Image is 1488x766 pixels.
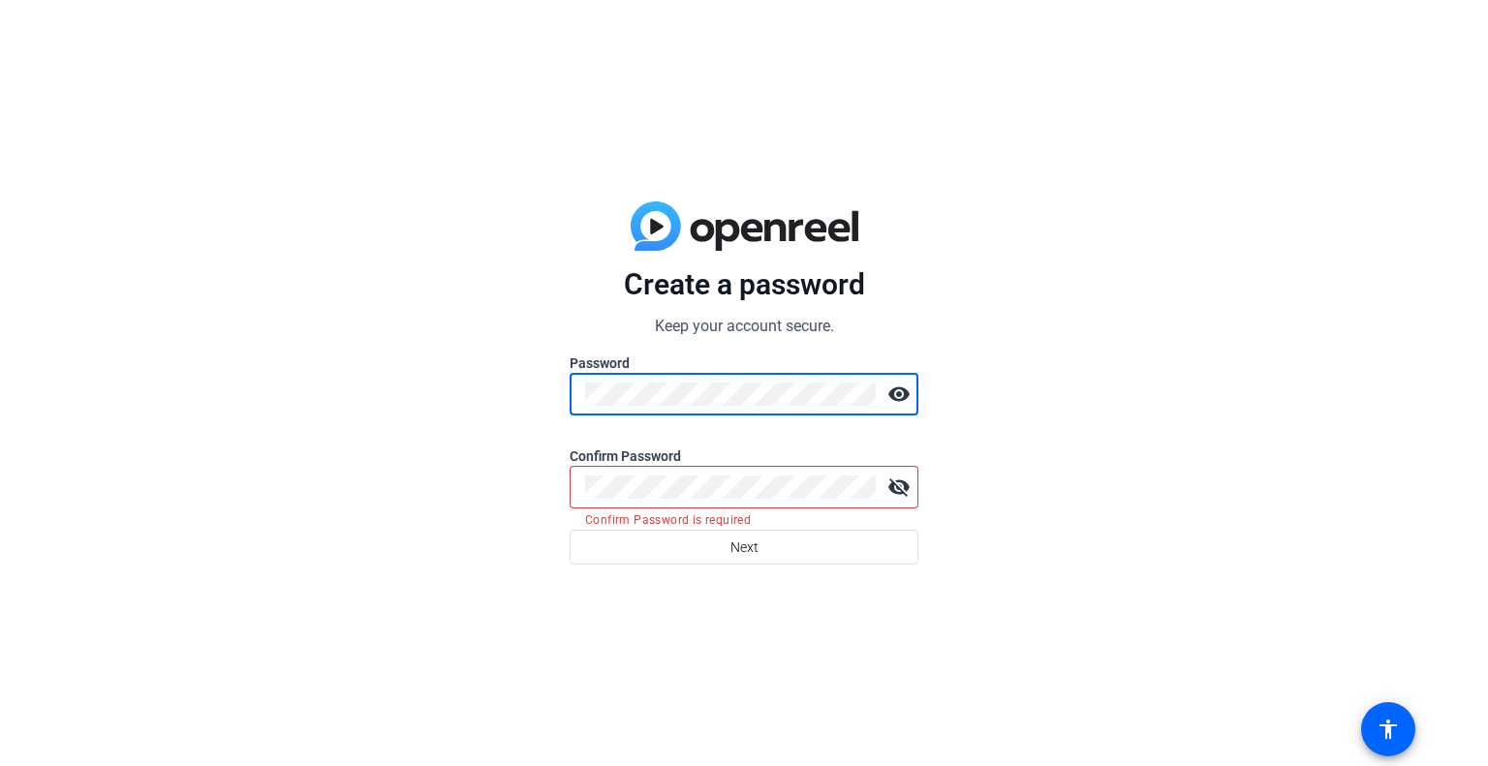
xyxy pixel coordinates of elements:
label: Password [570,353,918,373]
p: Keep your account secure. [570,315,918,338]
button: Next [570,530,918,565]
mat-icon: visibility_off [880,468,918,506]
p: Create a password [570,266,918,303]
label: Confirm Password [570,446,918,466]
span: Next [730,529,759,566]
mat-error: Confirm Password is required [585,508,903,530]
mat-icon: visibility [880,375,918,414]
mat-icon: accessibility [1377,718,1400,741]
img: blue-gradient.svg [631,201,858,252]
